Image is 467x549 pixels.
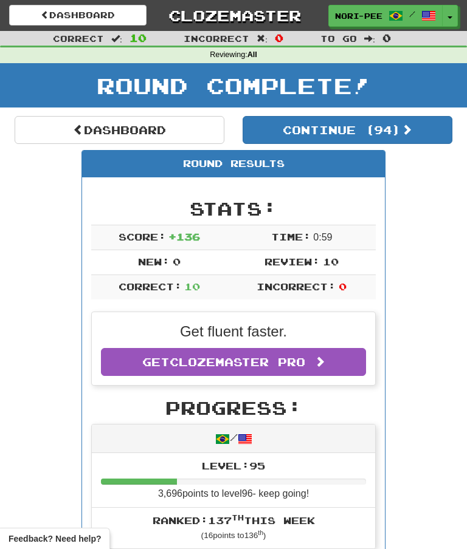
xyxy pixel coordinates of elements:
[201,531,266,540] small: ( 16 points to 136 )
[91,199,376,219] h2: Stats:
[265,256,320,267] span: Review:
[138,256,170,267] span: New:
[382,32,391,44] span: 0
[313,232,332,242] span: 0 : 59
[53,33,104,44] span: Correct
[9,5,147,26] a: Dashboard
[119,281,182,292] span: Correct:
[339,281,347,292] span: 0
[232,513,244,522] sup: th
[271,231,311,242] span: Time:
[320,33,357,44] span: To go
[91,398,376,418] h2: Progress:
[335,10,382,21] span: Nori-pee
[9,533,101,545] span: Open feedback widget
[168,231,200,242] span: + 136
[323,256,339,267] span: 10
[101,321,366,342] p: Get fluent faster.
[82,151,385,177] div: Round Results
[202,460,265,471] span: Level: 95
[243,116,452,144] button: Continue (94)
[119,231,166,242] span: Score:
[247,50,257,59] strong: All
[184,281,200,292] span: 10
[257,281,336,292] span: Incorrect:
[258,530,263,536] sup: th
[184,33,249,44] span: Incorrect
[101,348,366,376] a: GetClozemaster Pro
[165,5,302,26] a: Clozemaster
[4,73,463,98] h1: Round Complete!
[173,256,181,267] span: 0
[364,34,375,43] span: :
[92,453,375,508] li: 3,696 points to level 96 - keep going!
[409,10,415,18] span: /
[328,5,443,27] a: Nori-pee /
[15,116,224,144] a: Dashboard
[153,514,315,526] span: Ranked: 137 this week
[92,425,375,453] div: /
[111,34,122,43] span: :
[170,355,305,369] span: Clozemaster Pro
[130,32,147,44] span: 10
[275,32,283,44] span: 0
[257,34,268,43] span: :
